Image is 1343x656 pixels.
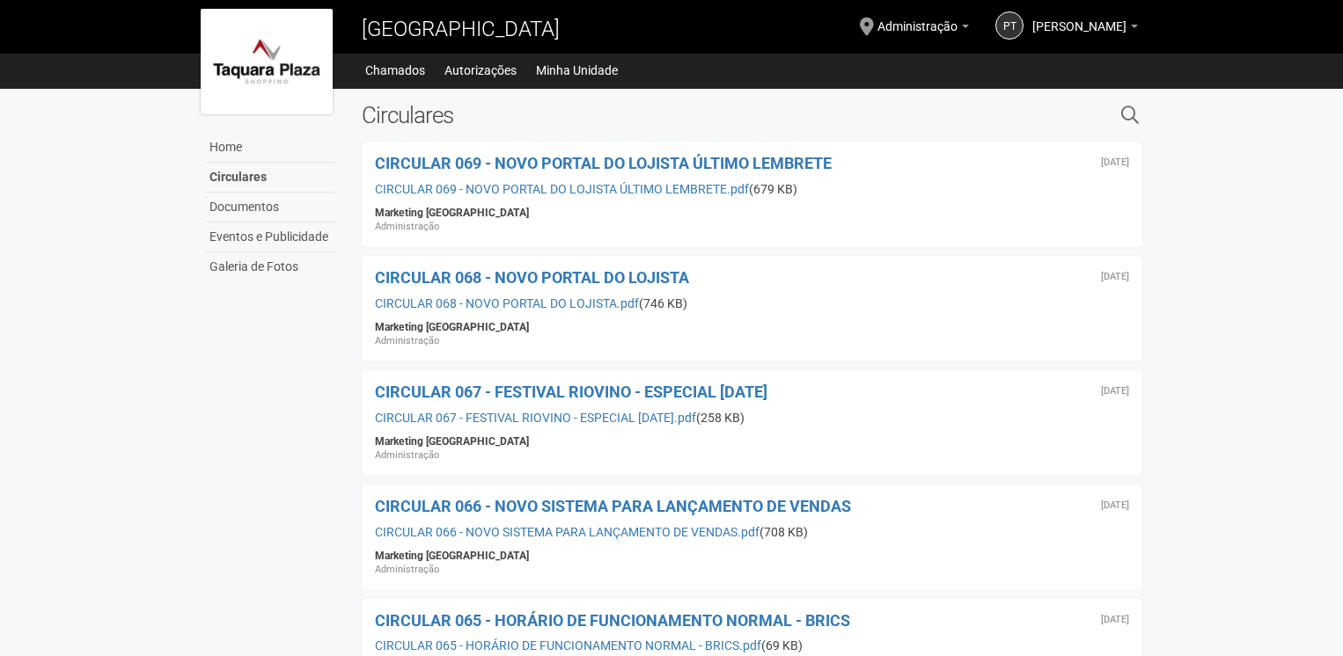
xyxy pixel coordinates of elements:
[1101,157,1129,168] div: Sexta-feira, 22 de agosto de 2025 às 21:46
[375,296,639,310] a: CIRCULAR 068 - NOVO PORTAL DO LOJISTA.pdf
[1032,22,1138,36] a: [PERSON_NAME]
[375,410,1129,426] div: (258 KB)
[375,182,749,196] a: CIRCULAR 069 - NOVO PORTAL DO LOJISTA ÚLTIMO LEMBRETE.pdf
[375,434,1129,448] div: Marketing [GEOGRAPHIC_DATA]
[1101,386,1129,397] div: Terça-feira, 22 de julho de 2025 às 20:02
[205,163,335,193] a: Circulares
[201,9,333,114] img: logo.jpg
[1101,272,1129,282] div: Quinta-feira, 14 de agosto de 2025 às 15:00
[205,222,335,252] a: Eventos e Publicidade
[205,193,335,222] a: Documentos
[1032,3,1127,33] span: Pablo Turl Iamim
[877,3,958,33] span: Administração
[1101,615,1129,625] div: Quarta-feira, 2 de julho de 2025 às 21:27
[375,268,689,287] a: CIRCULAR 068 - NOVO PORTAL DO LOJISTA
[375,638,761,652] a: CIRCULAR 065 - HORÁRIO DE FUNCIONAMENTO NORMAL - BRICS.pdf
[375,563,1129,577] div: Administração
[1101,500,1129,511] div: Segunda-feira, 14 de julho de 2025 às 20:27
[375,334,1129,348] div: Administração
[375,525,760,539] a: CIRCULAR 066 - NOVO SISTEMA PARA LANÇAMENTO DE VENDAS.pdf
[205,133,335,163] a: Home
[375,497,851,515] a: CIRCULAR 066 - NOVO SISTEMA PARA LANÇAMENTO DE VENDAS
[444,58,517,83] a: Autorizações
[362,17,560,41] span: [GEOGRAPHIC_DATA]
[375,295,1129,311] div: (746 KB)
[536,58,618,83] a: Minha Unidade
[362,102,940,128] h2: Circulares
[365,58,425,83] a: Chamados
[205,252,335,281] a: Galeria de Fotos
[375,611,850,630] a: CIRCULAR 065 - HORÁRIO DE FUNCIONAMENTO NORMAL - BRICS
[375,154,832,172] a: CIRCULAR 069 - NOVO PORTAL DO LOJISTA ÚLTIMO LEMBRETE
[375,206,1129,220] div: Marketing [GEOGRAPHIC_DATA]
[375,383,767,401] a: CIRCULAR 067 - FESTIVAL RIOVINO - ESPECIAL [DATE]
[375,448,1129,463] div: Administração
[995,11,1024,40] a: PT
[375,411,696,425] a: CIRCULAR 067 - FESTIVAL RIOVINO - ESPECIAL [DATE].pdf
[375,320,1129,334] div: Marketing [GEOGRAPHIC_DATA]
[375,524,1129,540] div: (708 KB)
[375,638,1129,653] div: (69 KB)
[375,181,1129,197] div: (679 KB)
[375,220,1129,234] div: Administração
[877,22,969,36] a: Administração
[375,549,1129,563] div: Marketing [GEOGRAPHIC_DATA]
